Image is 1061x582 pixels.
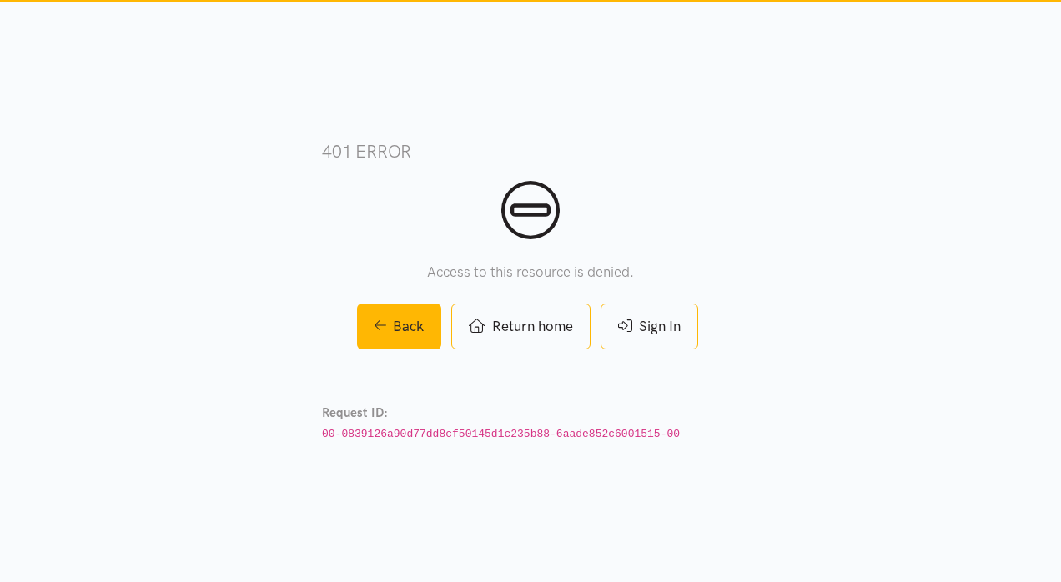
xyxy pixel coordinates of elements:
code: 00-0839126a90d77dd8cf50145d1c235b88-6aade852c6001515-00 [322,428,680,440]
a: Return home [451,304,590,349]
a: Back [357,304,442,349]
h3: 401 error [322,139,739,163]
strong: Request ID: [322,405,388,420]
a: Sign In [601,304,698,349]
p: Access to this resource is denied. [322,261,739,283]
